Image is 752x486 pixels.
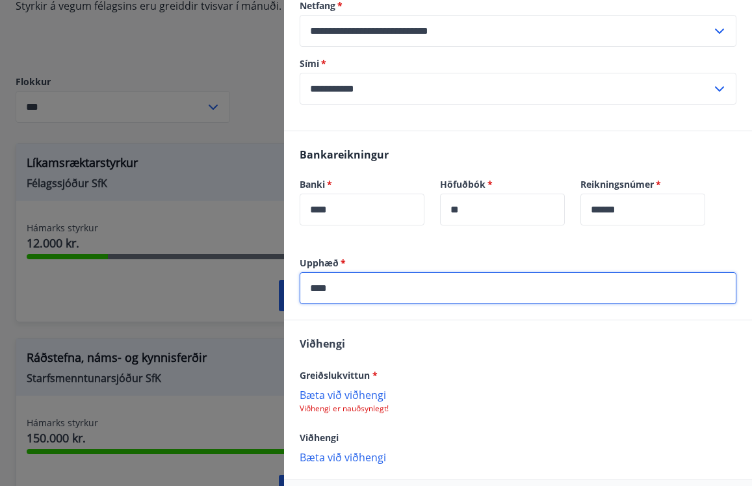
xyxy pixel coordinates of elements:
label: Banki [300,178,424,191]
p: Bæta við viðhengi [300,450,736,463]
p: Viðhengi er nauðsynlegt! [300,403,736,414]
div: Upphæð [300,272,736,304]
span: Viðhengi [300,337,345,351]
label: Höfuðbók [440,178,565,191]
label: Upphæð [300,257,736,270]
span: Greiðslukvittun [300,369,378,381]
p: Bæta við viðhengi [300,388,736,401]
span: Viðhengi [300,431,339,444]
label: Reikningsnúmer [580,178,705,191]
label: Sími [300,57,736,70]
span: Bankareikningur [300,147,389,162]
